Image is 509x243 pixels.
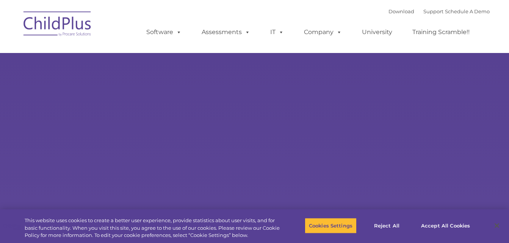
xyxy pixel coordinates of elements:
a: Schedule A Demo [445,8,490,14]
div: This website uses cookies to create a better user experience, provide statistics about user visit... [25,217,280,239]
button: Close [489,217,505,234]
a: Support [423,8,443,14]
a: Company [296,25,349,40]
a: Training Scramble!! [405,25,477,40]
a: Software [139,25,189,40]
font: | [388,8,490,14]
a: IT [263,25,291,40]
button: Cookies Settings [305,218,357,234]
a: University [354,25,400,40]
a: Assessments [194,25,258,40]
button: Reject All [363,218,410,234]
a: Download [388,8,414,14]
img: ChildPlus by Procare Solutions [20,6,96,44]
button: Accept All Cookies [417,218,474,234]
